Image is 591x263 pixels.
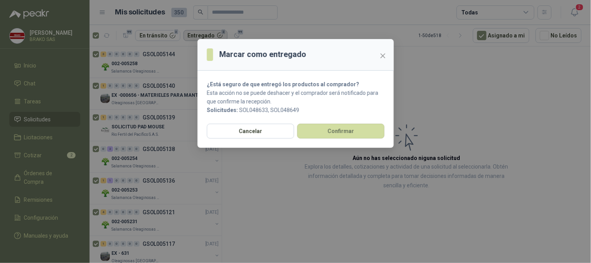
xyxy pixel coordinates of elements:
span: close [380,53,386,59]
strong: ¿Está seguro de que entregó los productos al comprador? [207,81,359,87]
p: SOL048633, SOL048649 [207,106,385,114]
b: Solicitudes: [207,107,238,113]
button: Close [377,50,389,62]
button: Confirmar [297,124,385,139]
p: Esta acción no se puede deshacer y el comprador será notificado para que confirme la recepción. [207,89,385,106]
h3: Marcar como entregado [219,48,306,60]
button: Cancelar [207,124,294,139]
